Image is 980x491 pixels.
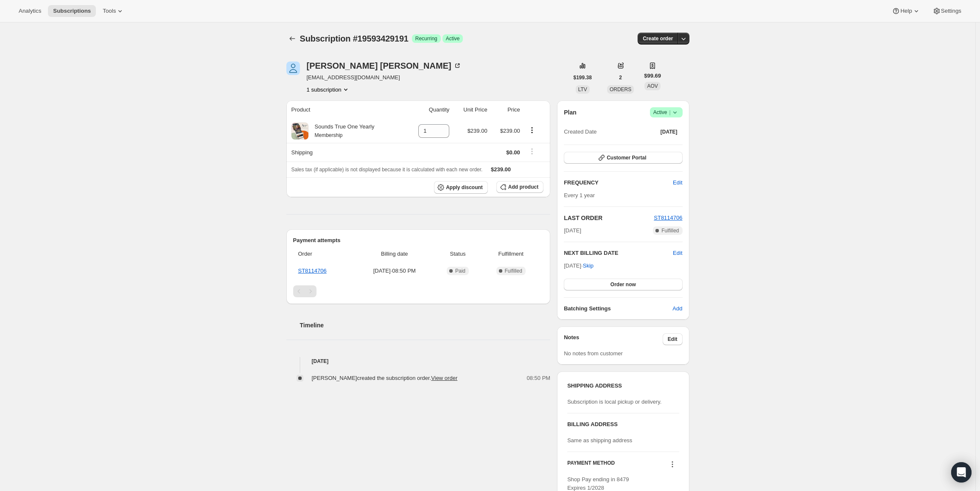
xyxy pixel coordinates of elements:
button: Product actions [525,126,539,135]
span: Sales tax (if applicable) is not displayed because it is calculated with each new order. [291,167,483,173]
span: Fulfilled [661,227,679,234]
span: Recurring [415,35,437,42]
span: [DATE] [564,226,581,235]
button: 2 [614,72,627,84]
small: Membership [315,132,343,138]
span: Add product [508,184,538,190]
span: Active [446,35,460,42]
span: Subscriptions [53,8,91,14]
h2: FREQUENCY [564,179,673,187]
img: product img [291,123,308,139]
span: | [669,109,670,116]
span: $239.00 [491,166,511,173]
th: Order [293,245,354,263]
div: Open Intercom Messenger [951,462,972,483]
div: [PERSON_NAME] [PERSON_NAME] [307,61,462,70]
h3: SHIPPING ADDRESS [567,382,679,390]
span: $0.00 [506,149,520,156]
span: Analytics [19,8,41,14]
span: Apply discount [446,184,483,191]
span: Billing date [357,250,432,258]
span: Help [900,8,912,14]
span: [DATE] · [564,262,594,269]
button: ST8114706 [654,214,682,222]
span: LTV [578,86,587,92]
span: [DATE] [661,128,678,135]
span: No notes from customer [564,350,623,357]
span: $99.69 [644,72,661,80]
button: Create order [638,33,678,45]
h3: PAYMENT METHOD [567,460,615,471]
span: [PERSON_NAME] created the subscription order. [312,375,458,381]
button: Skip [578,259,599,273]
th: Price [490,100,523,119]
button: Apply discount [434,181,488,194]
button: Product actions [307,85,350,94]
h2: Plan [564,108,577,117]
button: Edit [673,249,682,257]
span: Shop Pay ending in 8479 Expires 1/2028 [567,476,629,491]
span: Edit [673,179,682,187]
span: Created Date [564,128,596,136]
button: Edit [668,176,687,190]
h2: Timeline [300,321,551,329]
th: Product [286,100,405,119]
h3: Notes [564,333,663,345]
h2: LAST ORDER [564,214,654,222]
button: Add product [496,181,543,193]
button: Tools [98,5,129,17]
h6: Batching Settings [564,304,672,313]
a: ST8114706 [654,215,682,221]
span: $199.38 [574,74,592,81]
span: Subscription #19593429191 [300,34,409,43]
button: $199.38 [568,72,597,84]
span: Dennis Turner [286,61,300,75]
span: $239.00 [500,128,520,134]
span: $239.00 [468,128,487,134]
th: Quantity [405,100,452,119]
span: Same as shipping address [567,437,632,444]
h2: Payment attempts [293,236,544,245]
span: Active [653,108,679,117]
button: Order now [564,279,682,290]
button: Shipping actions [525,147,539,156]
span: Customer Portal [607,154,646,161]
a: View order [431,375,457,381]
h2: NEXT BILLING DATE [564,249,673,257]
span: Tools [103,8,116,14]
button: [DATE] [655,126,683,138]
button: Analytics [14,5,46,17]
button: Help [887,5,925,17]
span: Settings [941,8,961,14]
h4: [DATE] [286,357,551,365]
span: Edit [668,336,678,343]
th: Shipping [286,143,405,162]
span: Paid [455,268,465,274]
span: [EMAIL_ADDRESS][DOMAIN_NAME] [307,73,462,82]
span: Fulfillment [483,250,538,258]
span: Add [672,304,682,313]
button: Subscriptions [286,33,298,45]
button: Customer Portal [564,152,682,164]
span: ORDERS [610,86,631,92]
button: Settings [927,5,966,17]
nav: Pagination [293,285,544,297]
button: Edit [663,333,683,345]
span: 08:50 PM [527,374,551,382]
span: Fulfilled [505,268,522,274]
span: 2 [619,74,622,81]
a: ST8114706 [298,268,327,274]
span: Order now [610,281,636,288]
span: Subscription is local pickup or delivery. [567,399,661,405]
span: Create order [643,35,673,42]
span: [DATE] · 08:50 PM [357,267,432,275]
span: Status [437,250,478,258]
h3: BILLING ADDRESS [567,420,679,429]
button: Add [667,302,687,315]
th: Unit Price [452,100,490,119]
span: Every 1 year [564,192,595,198]
button: Subscriptions [48,5,96,17]
span: Skip [583,262,594,270]
div: Sounds True One Yearly [308,123,375,139]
